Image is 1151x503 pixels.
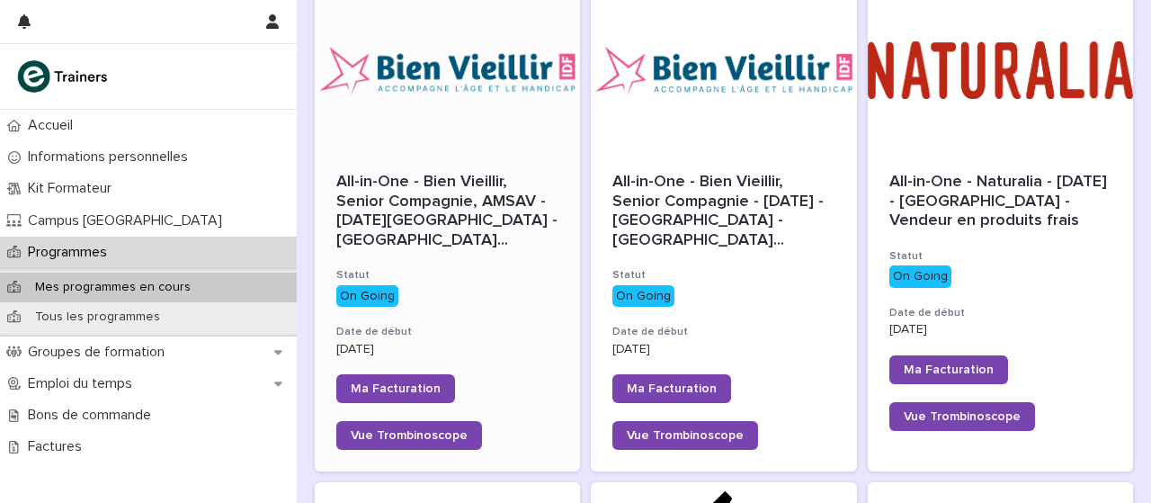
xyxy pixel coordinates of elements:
[336,374,455,403] a: Ma Facturation
[21,407,165,424] p: Bons de commande
[336,285,398,308] div: On Going
[612,342,834,357] p: [DATE]
[627,429,744,442] span: Vue Trombinoscope
[336,325,558,339] h3: Date de début
[889,249,1111,264] h3: Statut
[889,322,1111,337] p: [DATE]
[336,268,558,283] h3: Statut
[21,212,236,229] p: Campus [GEOGRAPHIC_DATA]
[904,364,994,376] span: Ma Facturation
[904,410,1021,423] span: Vue Trombinoscope
[889,265,951,288] div: On Going
[21,148,202,166] p: Informations personnelles
[21,438,96,455] p: Factures
[889,355,1008,384] a: Ma Facturation
[21,280,205,295] p: Mes programmes en cours
[612,173,834,250] span: All-in-One - Bien Vieillir, Senior Compagnie - [DATE] - [GEOGRAPHIC_DATA] - [GEOGRAPHIC_DATA] ...
[612,374,731,403] a: Ma Facturation
[627,382,717,395] span: Ma Facturation
[351,429,468,442] span: Vue Trombinoscope
[612,421,758,450] a: Vue Trombinoscope
[336,173,558,250] span: All-in-One - Bien Vieillir, Senior Compagnie, AMSAV - [DATE][GEOGRAPHIC_DATA] - [GEOGRAPHIC_DATA]...
[336,173,558,250] div: All-in-One - Bien Vieillir, Senior Compagnie, AMSAV - 22 - Août 2025 - Île-de-France - Auxiliaire...
[21,244,121,261] p: Programmes
[351,382,441,395] span: Ma Facturation
[889,174,1111,229] span: All-in-One - Naturalia - [DATE] - [GEOGRAPHIC_DATA] - Vendeur en produits frais
[14,58,113,94] img: K0CqGN7SDeD6s4JG8KQk
[889,306,1111,320] h3: Date de début
[612,268,834,283] h3: Statut
[336,421,482,450] a: Vue Trombinoscope
[21,117,87,134] p: Accueil
[21,375,147,392] p: Emploi du temps
[21,180,126,197] p: Kit Formateur
[612,173,834,250] div: All-in-One - Bien Vieillir, Senior Compagnie - 19 - Juin 2025 - Île-de-France - Auxiliaire de vie
[21,310,174,325] p: Tous les programmes
[889,402,1035,431] a: Vue Trombinoscope
[336,342,558,357] p: [DATE]
[612,285,674,308] div: On Going
[21,344,179,361] p: Groupes de formation
[612,325,834,339] h3: Date de début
